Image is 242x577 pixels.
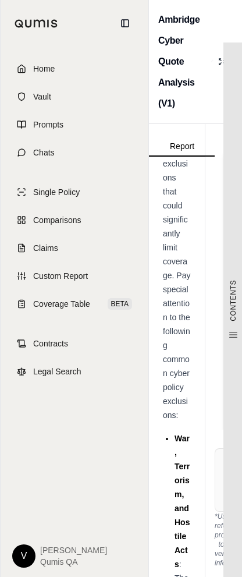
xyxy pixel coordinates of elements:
a: Custom Report [8,263,141,289]
span: Chats [33,147,55,158]
a: Contracts [8,331,141,356]
span: Contracts [33,338,68,349]
span: BETA [108,298,132,310]
span: CONTENTS [229,280,238,321]
div: *Use references provided to verify information. [215,512,228,568]
span: Vault [33,91,51,102]
a: Single Policy [8,179,141,205]
a: Comparisons [8,207,141,233]
span: Legal Search [33,366,81,377]
span: Single Policy [33,186,80,198]
a: Home [8,56,141,82]
button: Report [149,137,215,157]
span: [PERSON_NAME] [40,544,107,556]
img: Qumis Logo [15,19,58,28]
span: Claims [33,242,58,254]
span: Custom Report [33,270,88,282]
span: Comparisons [33,214,81,226]
a: Vault [8,84,141,109]
span: Prompts [33,119,63,130]
button: Collapse sidebar [116,14,134,33]
a: Legal Search [8,359,141,384]
h2: Ambridge Cyber Quote Analysis (V1) [158,9,207,114]
a: Chats [8,140,141,165]
a: Claims [8,235,141,261]
span: Home [33,63,55,75]
span: Coverage Table [33,298,90,310]
div: V [12,544,35,568]
span: War, Terrorism, and Hostile Acts [175,434,190,569]
span: Qumis QA [40,556,107,568]
a: Coverage TableBETA [8,291,141,317]
a: Prompts [8,112,141,137]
